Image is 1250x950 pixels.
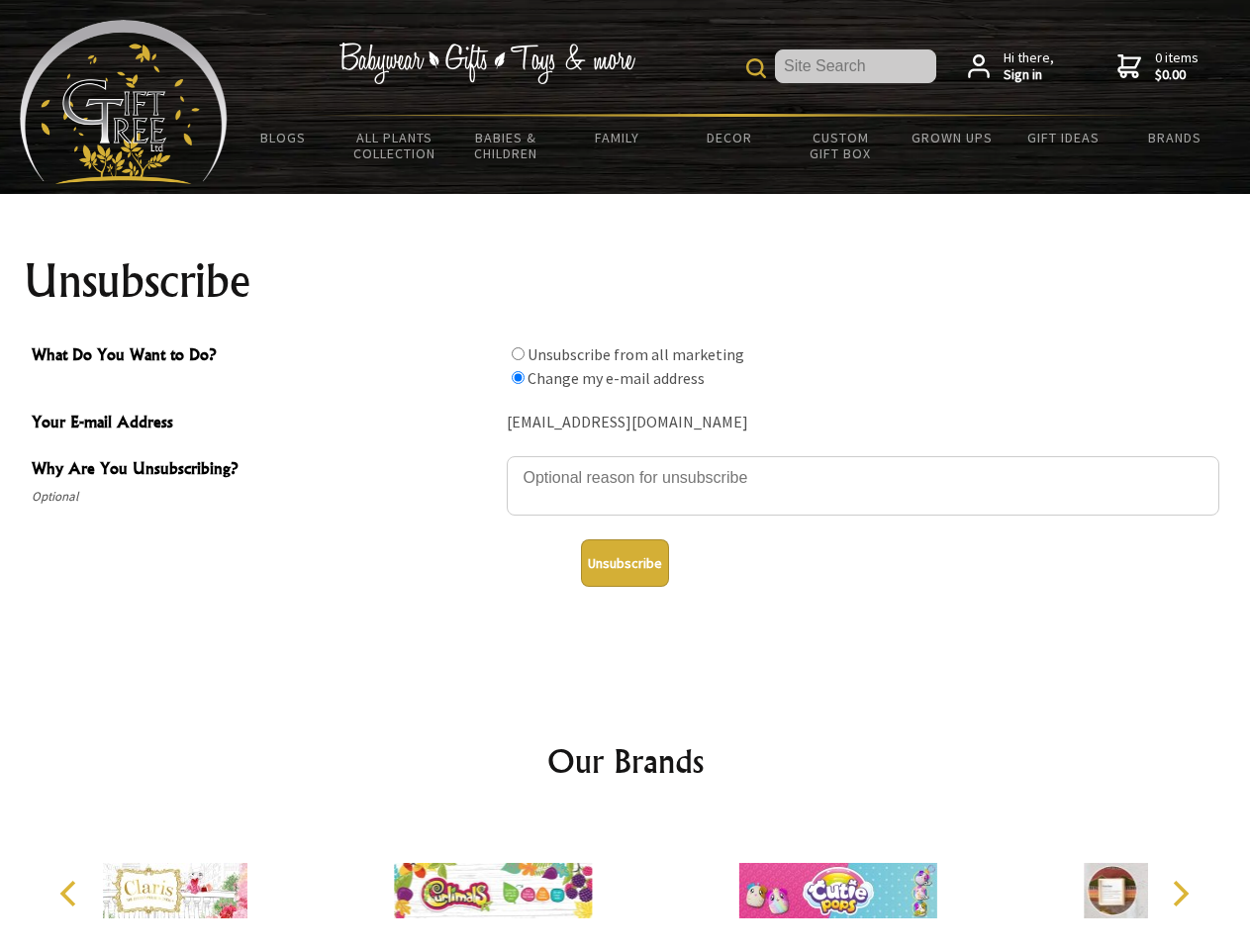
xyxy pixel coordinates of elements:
[507,408,1219,438] div: [EMAIL_ADDRESS][DOMAIN_NAME]
[20,20,228,184] img: Babyware - Gifts - Toys and more...
[673,117,785,158] a: Decor
[562,117,674,158] a: Family
[785,117,897,174] a: Custom Gift Box
[32,410,497,438] span: Your E-mail Address
[1004,66,1054,84] strong: Sign in
[32,456,497,485] span: Why Are You Unsubscribing?
[896,117,1008,158] a: Grown Ups
[968,49,1054,84] a: Hi there,Sign in
[1155,66,1199,84] strong: $0.00
[339,117,451,174] a: All Plants Collection
[1004,49,1054,84] span: Hi there,
[775,49,936,83] input: Site Search
[581,539,669,587] button: Unsubscribe
[746,58,766,78] img: product search
[528,368,705,388] label: Change my e-mail address
[507,456,1219,516] textarea: Why Are You Unsubscribing?
[1155,48,1199,84] span: 0 items
[228,117,339,158] a: BLOGS
[338,43,635,84] img: Babywear - Gifts - Toys & more
[49,872,93,915] button: Previous
[1158,872,1202,915] button: Next
[32,342,497,371] span: What Do You Want to Do?
[1008,117,1119,158] a: Gift Ideas
[24,257,1227,305] h1: Unsubscribe
[528,344,744,364] label: Unsubscribe from all marketing
[450,117,562,174] a: Babies & Children
[512,347,525,360] input: What Do You Want to Do?
[32,485,497,509] span: Optional
[1119,117,1231,158] a: Brands
[40,737,1211,785] h2: Our Brands
[1117,49,1199,84] a: 0 items$0.00
[512,371,525,384] input: What Do You Want to Do?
